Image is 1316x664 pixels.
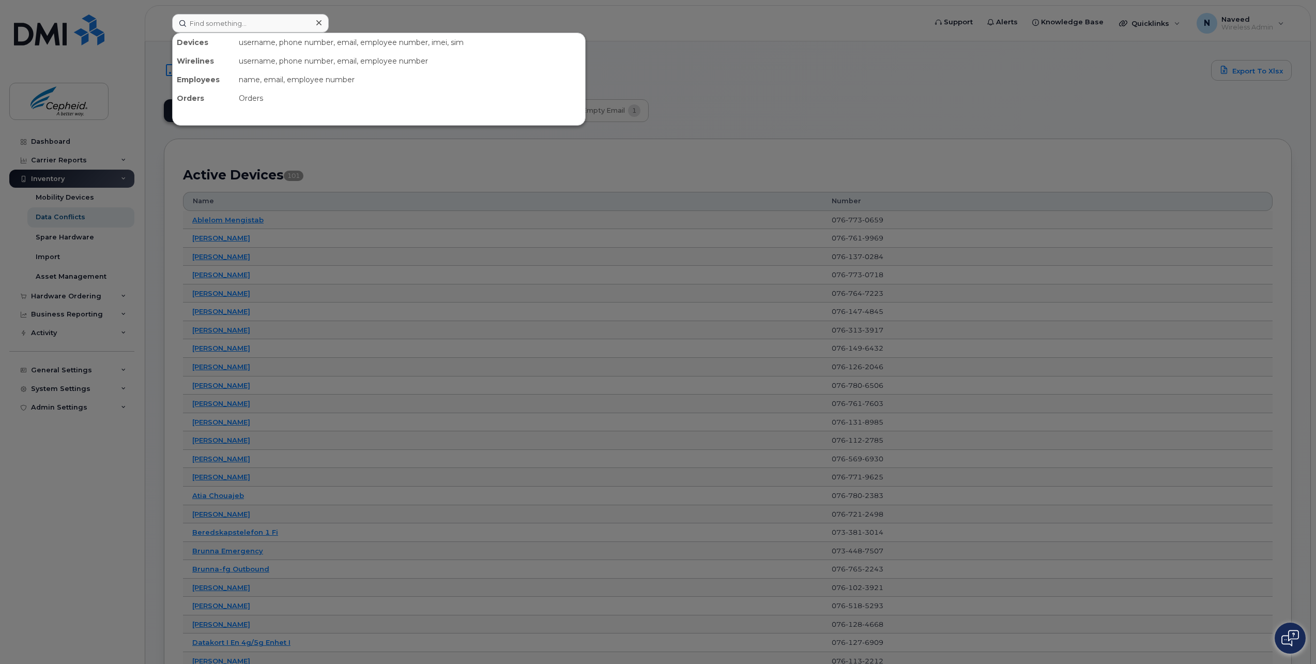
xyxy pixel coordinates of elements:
[235,89,585,108] div: Orders
[173,33,235,52] div: Devices
[173,89,235,108] div: Orders
[235,52,585,70] div: username, phone number, email, employee number
[235,70,585,89] div: name, email, employee number
[1281,630,1299,646] img: Open chat
[173,70,235,89] div: Employees
[173,52,235,70] div: Wirelines
[235,33,585,52] div: username, phone number, email, employee number, imei, sim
